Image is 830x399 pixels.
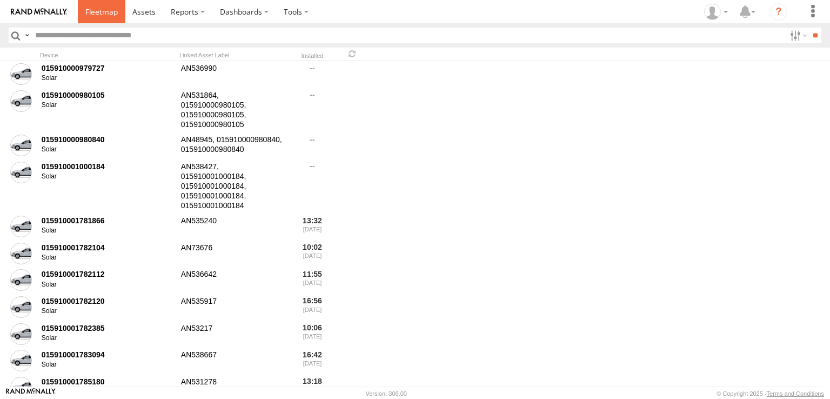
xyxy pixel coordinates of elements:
[23,28,31,43] label: Search Query
[11,8,67,16] img: rand-logo.svg
[42,227,173,235] div: Solar
[179,214,287,239] div: AN535240
[42,361,173,369] div: Solar
[42,145,173,154] div: Solar
[42,243,173,252] div: 015910001782104
[42,350,173,360] div: 015910001783094
[42,307,173,316] div: Solar
[179,322,287,347] div: AN53217
[42,296,173,306] div: 015910001782120
[42,101,173,110] div: Solar
[42,216,173,225] div: 015910001781866
[42,323,173,333] div: 015910001782385
[42,63,173,73] div: 015910000979727
[786,28,809,43] label: Search Filter Options
[179,160,287,212] div: AN538427, 015910001000184, 015910001000184, 015910001000184, 015910001000184
[179,348,287,373] div: AN538667
[42,254,173,262] div: Solar
[366,390,407,397] div: Version: 306.00
[179,89,287,131] div: AN531864, 015910000980105, 015910000980105, 015910000980105
[42,135,173,144] div: 015910000980840
[179,133,287,158] div: AN48945, 015910000980840, 015910000980840
[292,54,333,59] div: Installed
[292,322,333,347] div: 10:06 [DATE]
[179,295,287,320] div: AN535917
[292,241,333,266] div: 10:02 [DATE]
[179,241,287,266] div: AN73676
[42,74,173,83] div: Solar
[179,268,287,293] div: AN536642
[346,49,359,59] span: Refresh
[292,268,333,293] div: 11:55 [DATE]
[179,62,287,87] div: AN536990
[42,90,173,100] div: 015910000980105
[700,4,732,20] div: EMMANUEL SOTELO
[42,269,173,279] div: 015910001782112
[292,348,333,373] div: 16:42 [DATE]
[292,295,333,320] div: 16:56 [DATE]
[179,51,287,59] div: Linked Asset Label
[42,377,173,387] div: 015910001785180
[42,334,173,343] div: Solar
[42,172,173,181] div: Solar
[6,388,56,399] a: Visit our Website
[42,281,173,289] div: Solar
[42,162,173,171] div: 015910001000184
[717,390,824,397] div: © Copyright 2025 -
[292,214,333,239] div: 13:32 [DATE]
[40,51,175,59] div: Device
[770,3,787,21] i: ?
[767,390,824,397] a: Terms and Conditions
